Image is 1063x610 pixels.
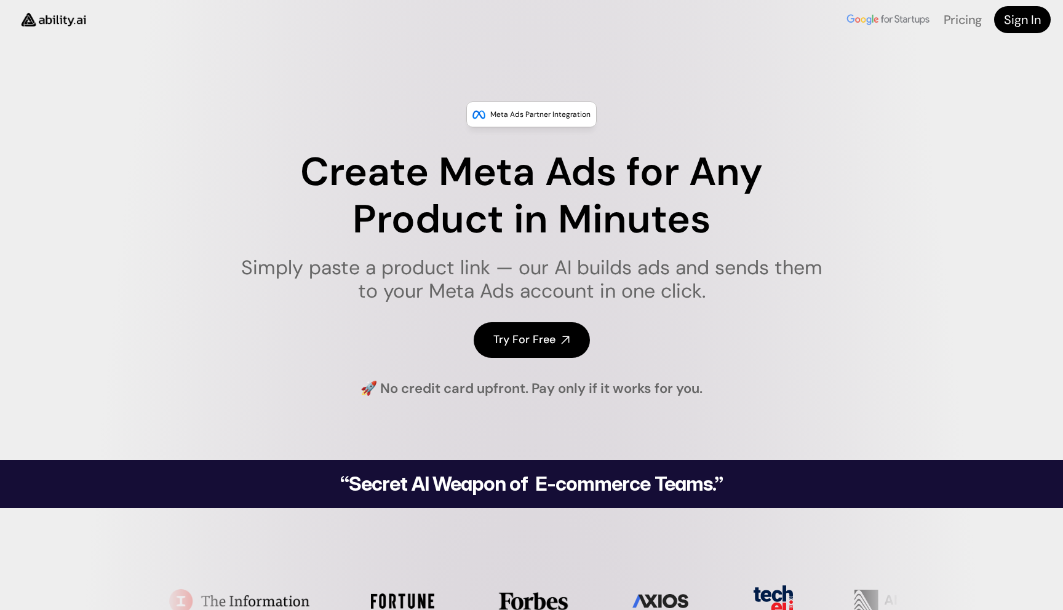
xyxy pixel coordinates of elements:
[1004,11,1041,28] h4: Sign In
[490,108,591,121] p: Meta Ads Partner Integration
[309,474,754,494] h2: “Secret AI Weapon of E-commerce Teams.”
[360,379,703,398] h4: 🚀 No credit card upfront. Pay only if it works for you.
[233,256,830,303] h1: Simply paste a product link — our AI builds ads and sends them to your Meta Ads account in one cl...
[944,12,982,28] a: Pricing
[233,149,830,244] h1: Create Meta Ads for Any Product in Minutes
[474,322,590,357] a: Try For Free
[994,6,1051,33] a: Sign In
[493,332,555,347] h4: Try For Free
